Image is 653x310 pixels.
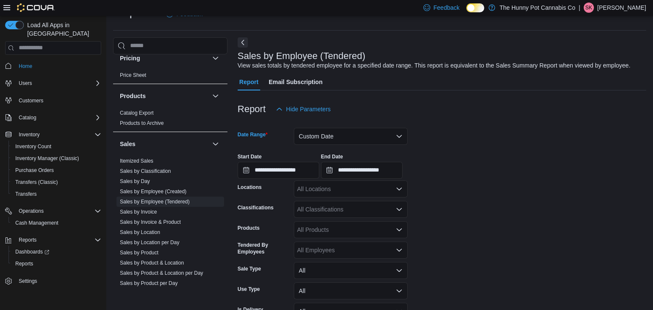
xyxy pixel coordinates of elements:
[120,92,209,100] button: Products
[113,156,227,292] div: Sales
[269,73,323,90] span: Email Subscription
[15,61,36,71] a: Home
[238,104,266,114] h3: Report
[15,130,43,140] button: Inventory
[15,96,47,106] a: Customers
[12,141,101,152] span: Inventory Count
[15,167,54,174] span: Purchase Orders
[120,92,146,100] h3: Products
[396,247,403,254] button: Open list of options
[15,235,40,245] button: Reports
[584,3,594,13] div: Sarah Kailan
[120,178,150,184] a: Sales by Day
[210,139,221,149] button: Sales
[15,260,33,267] span: Reports
[238,265,261,272] label: Sale Type
[120,209,157,215] a: Sales by Invoice
[9,176,105,188] button: Transfers (Classic)
[15,220,58,226] span: Cash Management
[120,189,187,194] a: Sales by Employee (Created)
[12,165,101,175] span: Purchase Orders
[434,3,460,12] span: Feedback
[120,168,171,175] span: Sales by Classification
[120,158,153,164] a: Itemized Sales
[9,164,105,176] button: Purchase Orders
[5,56,101,310] nav: Complex example
[12,189,101,199] span: Transfers
[19,114,36,121] span: Catalog
[120,229,160,236] span: Sales by Location
[579,3,580,13] p: |
[238,204,274,211] label: Classifications
[466,12,467,13] span: Dark Mode
[12,259,37,269] a: Reports
[120,280,178,286] a: Sales by Product per Day
[24,21,101,38] span: Load All Apps in [GEOGRAPHIC_DATA]
[210,53,221,63] button: Pricing
[120,120,164,126] a: Products to Archive
[113,70,227,84] div: Pricing
[238,61,630,70] div: View sales totals by tendered employee for a specified date range. This report is equivalent to t...
[12,165,57,175] a: Purchase Orders
[120,188,187,195] span: Sales by Employee (Created)
[120,240,179,245] a: Sales by Location per Day
[19,208,44,214] span: Operations
[2,275,105,287] button: Settings
[238,162,319,179] input: Press the down key to open a popover containing a calendar.
[120,54,140,62] h3: Pricing
[9,152,105,164] button: Inventory Manager (Classic)
[9,141,105,152] button: Inventory Count
[19,278,37,285] span: Settings
[15,276,40,286] a: Settings
[120,239,179,246] span: Sales by Location per Day
[15,130,101,140] span: Inventory
[238,286,260,293] label: Use Type
[15,206,101,216] span: Operations
[210,91,221,101] button: Products
[15,78,35,88] button: Users
[9,258,105,270] button: Reports
[19,80,32,87] span: Users
[15,206,47,216] button: Operations
[120,54,209,62] button: Pricing
[9,217,105,229] button: Cash Management
[120,219,181,225] a: Sales by Invoice & Product
[238,184,262,191] label: Locations
[120,168,171,174] a: Sales by Classification
[120,250,159,256] a: Sales by Product
[238,225,260,231] label: Products
[19,63,32,70] span: Home
[2,77,105,89] button: Users
[2,234,105,246] button: Reports
[120,259,184,266] span: Sales by Product & Location
[238,153,262,160] label: Start Date
[12,259,101,269] span: Reports
[238,37,248,48] button: Next
[120,72,146,78] a: Price Sheet
[286,105,331,113] span: Hide Parameters
[113,108,227,132] div: Products
[321,153,343,160] label: End Date
[19,97,43,104] span: Customers
[15,248,49,255] span: Dashboards
[2,94,105,107] button: Customers
[15,191,37,197] span: Transfers
[239,73,258,90] span: Report
[15,95,101,106] span: Customers
[19,237,37,243] span: Reports
[120,110,153,116] a: Catalog Export
[466,3,484,12] input: Dark Mode
[15,235,101,245] span: Reports
[396,226,403,233] button: Open list of options
[120,280,178,287] span: Sales by Product per Day
[2,112,105,124] button: Catalog
[120,270,203,276] span: Sales by Product & Location per Day
[2,205,105,217] button: Operations
[12,189,40,199] a: Transfers
[500,3,575,13] p: The Hunny Pot Cannabis Co
[120,229,160,235] a: Sales by Location
[238,242,290,255] label: Tendered By Employees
